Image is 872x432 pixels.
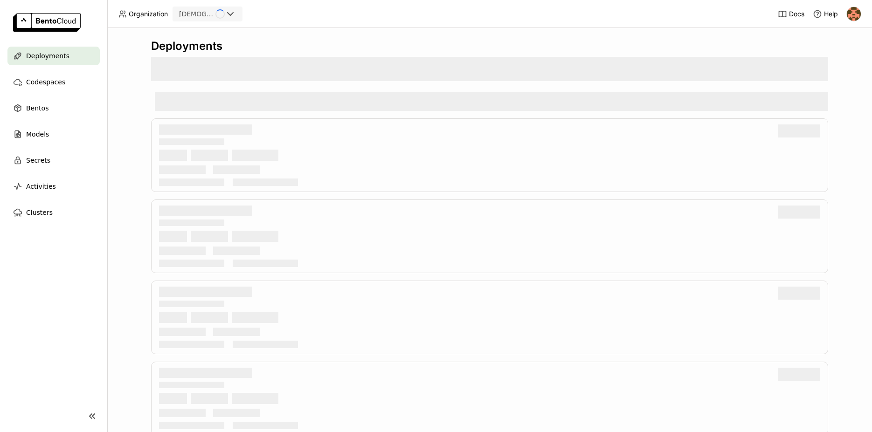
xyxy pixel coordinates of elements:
span: Secrets [26,155,50,166]
img: Baptist Vandersmissen [847,7,861,21]
img: logo [13,13,81,32]
a: Clusters [7,203,100,222]
span: Clusters [26,207,53,218]
a: Models [7,125,100,144]
span: Docs [789,10,804,18]
span: Models [26,129,49,140]
input: Selected baptist. [215,10,215,19]
span: Codespaces [26,76,65,88]
div: Help [813,9,838,19]
span: Bentos [26,103,48,114]
a: Secrets [7,151,100,170]
div: Deployments [151,39,828,53]
span: Activities [26,181,56,192]
a: Docs [778,9,804,19]
span: Help [824,10,838,18]
div: [DEMOGRAPHIC_DATA] [179,9,214,19]
a: Activities [7,177,100,196]
span: Deployments [26,50,69,62]
a: Bentos [7,99,100,117]
span: Organization [129,10,168,18]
